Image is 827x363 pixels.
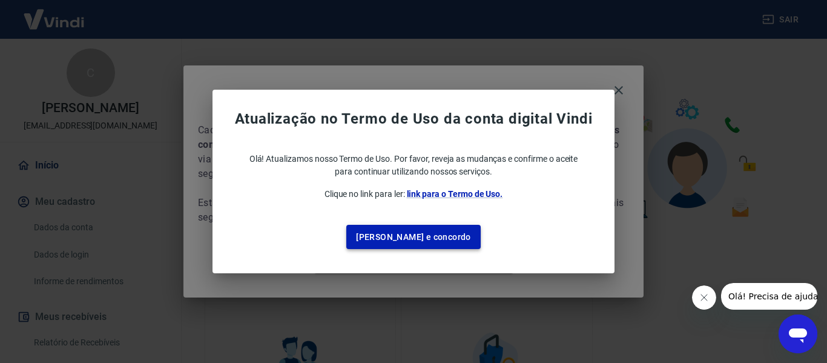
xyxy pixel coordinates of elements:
[7,8,102,18] span: Olá! Precisa de ajuda?
[217,188,610,201] p: Clique no link para ler:
[346,225,481,250] button: [PERSON_NAME] e concordo
[721,283,817,310] iframe: Mensagem da empresa
[407,189,503,199] a: link para o Termo de Uso.
[217,153,610,178] p: Olá! Atualizamos nosso Termo de Uso. Por favor, reveja as mudanças e confirme o aceite para conti...
[217,109,610,128] span: Atualização no Termo de Uso da conta digital Vindi
[779,315,817,353] iframe: Botão para abrir a janela de mensagens
[692,285,716,310] iframe: Fechar mensagem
